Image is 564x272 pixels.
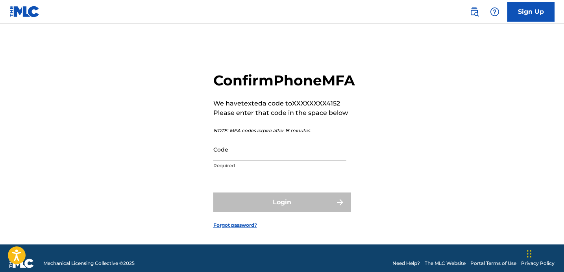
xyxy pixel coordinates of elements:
[490,7,499,17] img: help
[9,6,40,17] img: MLC Logo
[213,99,355,108] p: We have texted a code to XXXXXXXX4152
[213,72,355,89] h2: Confirm Phone MFA
[9,259,34,268] img: logo
[43,260,135,267] span: Mechanical Licensing Collective © 2025
[425,260,466,267] a: The MLC Website
[470,7,479,17] img: search
[521,260,555,267] a: Privacy Policy
[213,162,346,169] p: Required
[213,127,355,134] p: NOTE: MFA codes expire after 15 minutes
[470,260,516,267] a: Portal Terms of Use
[466,4,482,20] a: Public Search
[527,242,532,266] div: Drag
[213,222,257,229] a: Forgot password?
[507,2,555,22] a: Sign Up
[525,234,564,272] iframe: Chat Widget
[213,108,355,118] p: Please enter that code in the space below
[487,4,503,20] div: Help
[392,260,420,267] a: Need Help?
